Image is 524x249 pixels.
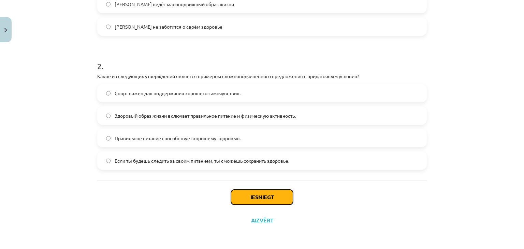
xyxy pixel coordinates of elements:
input: [PERSON_NAME] не заботится о своём здоровье [106,25,111,29]
span: Если ты будешь следить за своим питанием, ты сможешь сохранить здоровье. [115,157,289,164]
input: Спорт важен для поддержания хорошего самочувствия. [106,91,111,96]
button: Iesniegt [231,190,293,205]
input: Если ты будешь следить за своим питанием, ты сможешь сохранить здоровье. [106,159,111,163]
h1: 2 . [97,49,427,71]
input: Правильное питание способствует хорошему здоровью. [106,136,111,141]
span: [PERSON_NAME] не заботится о своём здоровье [115,23,222,30]
img: icon-close-lesson-0947bae3869378f0d4975bcd49f059093ad1ed9edebbc8119c70593378902aed.svg [4,28,7,32]
input: Здоровый образ жизни включает правильное питание и физическую активность. [106,114,111,118]
span: Спорт важен для поддержания хорошего самочувствия. [115,90,241,97]
span: [PERSON_NAME] ведёт малоподвижный образ жизни [115,1,234,8]
button: Aizvērt [249,217,275,224]
span: Здоровый образ жизни включает правильное питание и физическую активность. [115,112,296,119]
input: [PERSON_NAME] ведёт малоподвижный образ жизни [106,2,111,6]
span: Правильное питание способствует хорошему здоровью. [115,135,241,142]
p: Какое из следующих утверждений является примером сложноподчиненного предложения с придаточным усл... [97,73,427,80]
